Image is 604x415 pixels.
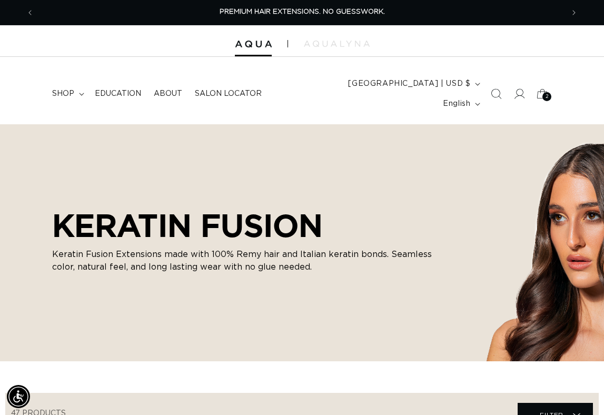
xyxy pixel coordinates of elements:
[88,83,147,105] a: Education
[220,8,385,15] span: PREMIUM HAIR EXTENSIONS. NO GUESSWORK.
[562,3,586,23] button: Next announcement
[189,83,268,105] a: Salon Locator
[484,82,508,105] summary: Search
[7,385,30,408] div: Accessibility Menu
[443,98,470,110] span: English
[546,92,549,101] span: 2
[195,89,262,98] span: Salon Locator
[235,41,272,48] img: Aqua Hair Extensions
[52,248,452,273] p: Keratin Fusion Extensions made with 100% Remy hair and Italian keratin bonds. Seamless color, nat...
[18,3,42,23] button: Previous announcement
[52,207,452,244] h2: KERATIN FUSION
[154,89,182,98] span: About
[95,89,141,98] span: Education
[437,94,484,114] button: English
[147,83,189,105] a: About
[342,74,484,94] button: [GEOGRAPHIC_DATA] | USD $
[304,41,370,47] img: aqualyna.com
[52,89,74,98] span: shop
[348,78,470,90] span: [GEOGRAPHIC_DATA] | USD $
[46,83,88,105] summary: shop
